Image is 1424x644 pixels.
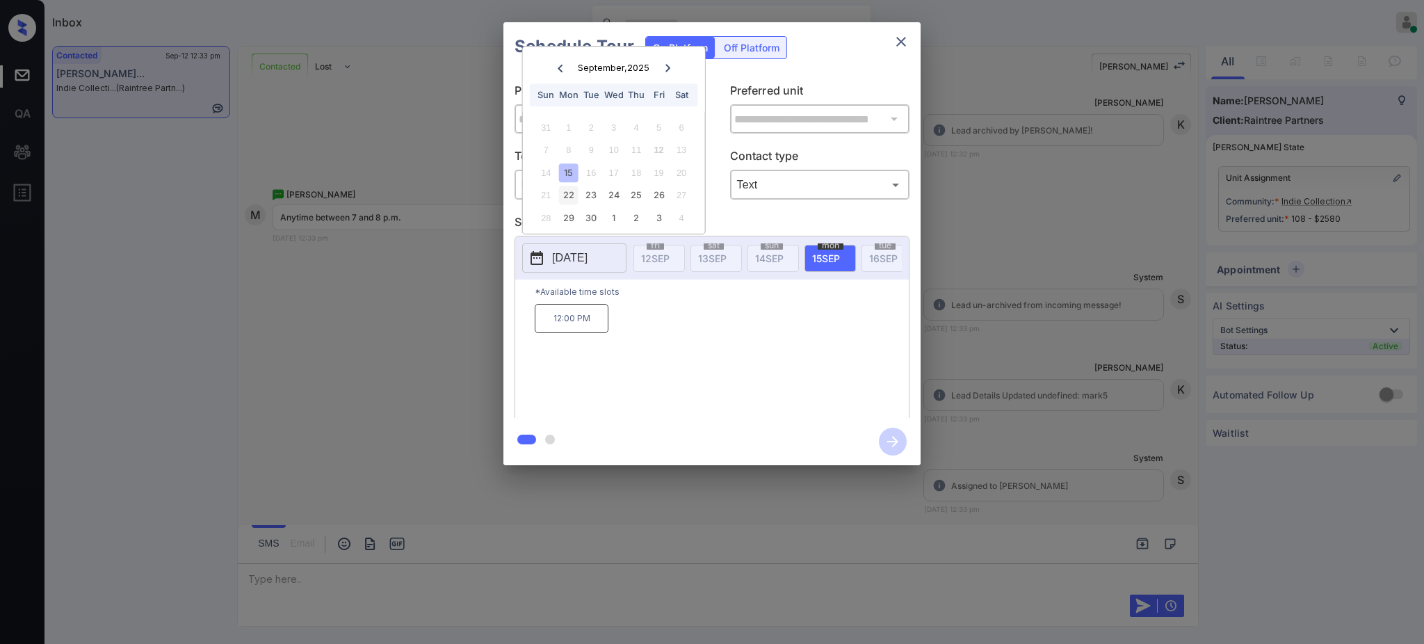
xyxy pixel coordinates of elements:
div: Fri [649,86,668,104]
div: Not available Saturday, October 4th, 2025 [672,209,690,227]
div: Tue [582,86,601,104]
div: date-select [804,245,856,272]
div: Off Platform [717,37,786,58]
p: *Available time slots [535,280,909,304]
div: Not available Wednesday, September 17th, 2025 [604,163,623,182]
div: Not available Thursday, September 11th, 2025 [627,140,646,159]
div: On Platform [646,37,715,58]
div: Not available Saturday, September 6th, 2025 [672,118,690,137]
div: month 2025-09 [527,116,700,229]
div: Wed [604,86,623,104]
div: Choose Wednesday, October 1st, 2025 [604,209,623,227]
p: Contact type [730,147,910,170]
span: 15 SEP [812,252,840,264]
div: Not available Sunday, August 31st, 2025 [537,118,556,137]
span: mon [818,241,843,250]
div: Mon [559,86,578,104]
div: Choose Monday, September 29th, 2025 [559,209,578,227]
div: Choose Monday, September 15th, 2025 [559,163,578,182]
div: Not available Saturday, September 20th, 2025 [672,163,690,182]
div: Choose Wednesday, September 24th, 2025 [604,186,623,204]
div: Choose Thursday, October 2nd, 2025 [627,209,646,227]
div: Not available Monday, September 1st, 2025 [559,118,578,137]
button: [DATE] [522,243,626,273]
div: Not available Friday, September 12th, 2025 [649,140,668,159]
p: Preferred community [515,82,695,104]
p: Select slot [515,214,909,236]
div: Not available Friday, September 19th, 2025 [649,163,668,182]
div: Not available Saturday, September 27th, 2025 [672,186,690,204]
div: Not available Thursday, September 4th, 2025 [627,118,646,137]
div: Not available Tuesday, September 2nd, 2025 [582,118,601,137]
div: Not available Friday, September 5th, 2025 [649,118,668,137]
div: Not available Wednesday, September 3rd, 2025 [604,118,623,137]
h2: Schedule Tour [503,22,645,71]
p: [DATE] [552,250,588,266]
div: Not available Wednesday, September 10th, 2025 [604,140,623,159]
div: Not available Sunday, September 28th, 2025 [537,209,556,227]
p: Preferred unit [730,82,910,104]
div: Not available Saturday, September 13th, 2025 [672,140,690,159]
div: Choose Monday, September 22nd, 2025 [559,186,578,204]
button: close [887,28,915,56]
div: Not available Monday, September 8th, 2025 [559,140,578,159]
div: Thu [627,86,646,104]
div: Not available Tuesday, September 16th, 2025 [582,163,601,182]
div: Not available Sunday, September 7th, 2025 [537,140,556,159]
div: Not available Sunday, September 21st, 2025 [537,186,556,204]
div: Not available Sunday, September 14th, 2025 [537,163,556,182]
div: Choose Friday, October 3rd, 2025 [649,209,668,227]
div: Not available Thursday, September 18th, 2025 [627,163,646,182]
div: Choose Friday, September 26th, 2025 [649,186,668,204]
div: In Person [518,173,691,196]
div: September , 2025 [578,63,649,73]
div: Choose Tuesday, September 23rd, 2025 [582,186,601,204]
div: Text [734,173,907,196]
p: Tour type [515,147,695,170]
div: Sun [537,86,556,104]
div: Not available Tuesday, September 9th, 2025 [582,140,601,159]
button: btn-next [871,424,915,460]
div: Choose Tuesday, September 30th, 2025 [582,209,601,227]
div: Sat [672,86,690,104]
div: Choose Thursday, September 25th, 2025 [627,186,646,204]
p: 12:00 PM [535,304,608,333]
